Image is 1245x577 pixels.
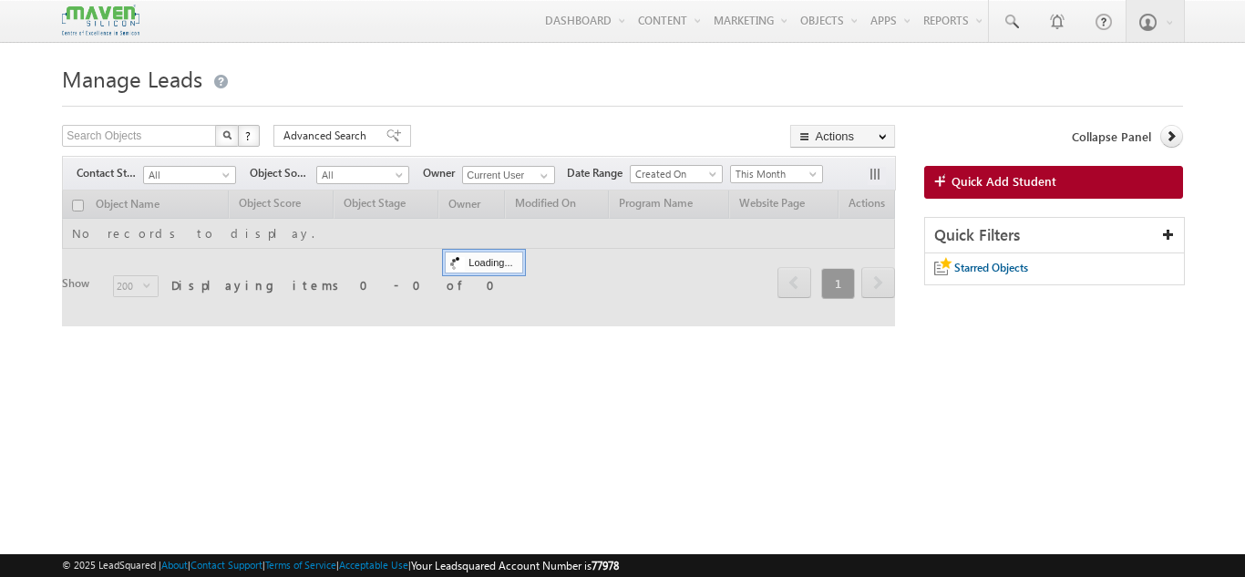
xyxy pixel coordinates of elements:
[592,559,619,572] span: 77978
[924,166,1183,199] a: Quick Add Student
[630,165,723,183] a: Created On
[283,128,372,144] span: Advanced Search
[530,167,553,185] a: Show All Items
[445,252,522,273] div: Loading...
[1072,129,1151,145] span: Collapse Panel
[144,167,231,183] span: All
[62,557,619,574] span: © 2025 LeadSquared | | | | |
[790,125,895,148] button: Actions
[954,261,1028,274] span: Starred Objects
[411,559,619,572] span: Your Leadsquared Account Number is
[77,165,143,181] span: Contact Stage
[952,173,1056,190] span: Quick Add Student
[462,166,555,184] input: Type to Search
[730,165,823,183] a: This Month
[631,166,717,182] span: Created On
[143,166,236,184] a: All
[316,166,409,184] a: All
[423,165,462,181] span: Owner
[190,559,262,571] a: Contact Support
[161,559,188,571] a: About
[925,218,1184,253] div: Quick Filters
[567,165,630,181] span: Date Range
[62,64,202,93] span: Manage Leads
[250,165,316,181] span: Object Source
[62,5,139,36] img: Custom Logo
[339,559,408,571] a: Acceptable Use
[265,559,336,571] a: Terms of Service
[238,125,260,147] button: ?
[317,167,404,183] span: All
[731,166,818,182] span: This Month
[245,128,253,143] span: ?
[222,130,232,139] img: Search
